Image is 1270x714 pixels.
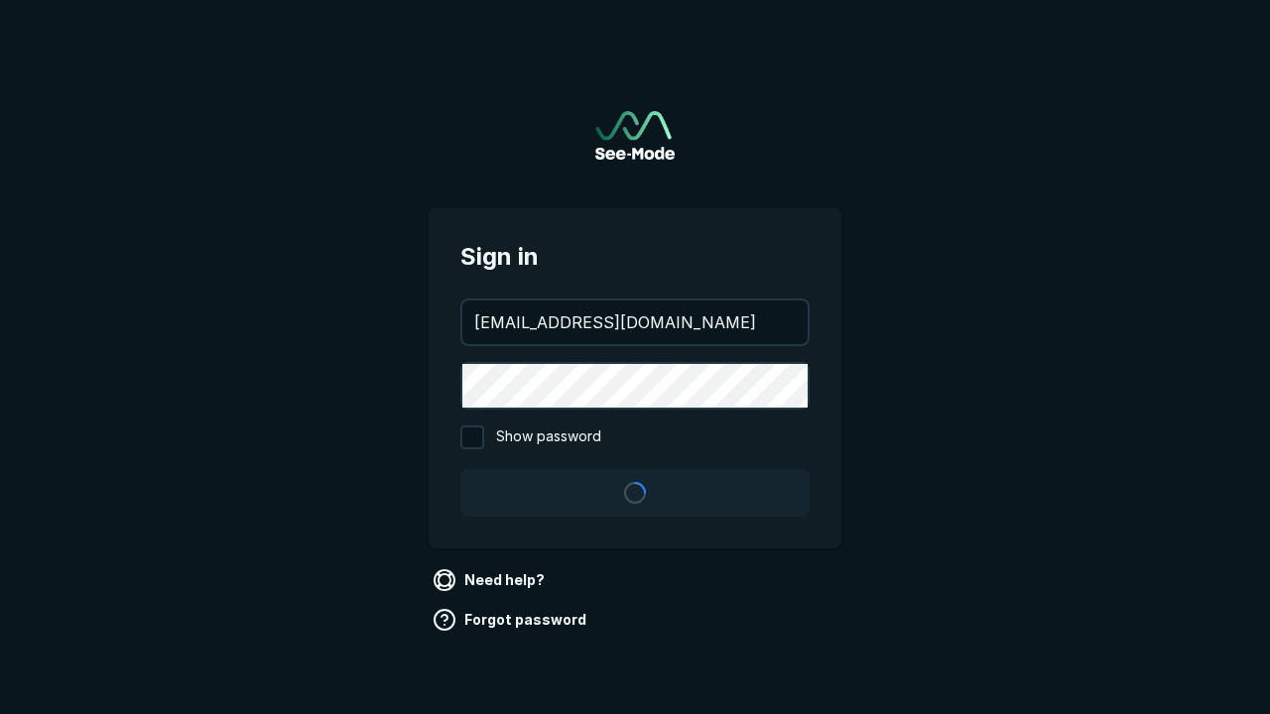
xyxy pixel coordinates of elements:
span: Show password [496,425,601,449]
a: Forgot password [429,604,594,636]
img: See-Mode Logo [595,111,675,160]
a: Go to sign in [595,111,675,160]
a: Need help? [429,564,553,596]
input: your@email.com [462,300,808,344]
span: Sign in [460,239,810,275]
